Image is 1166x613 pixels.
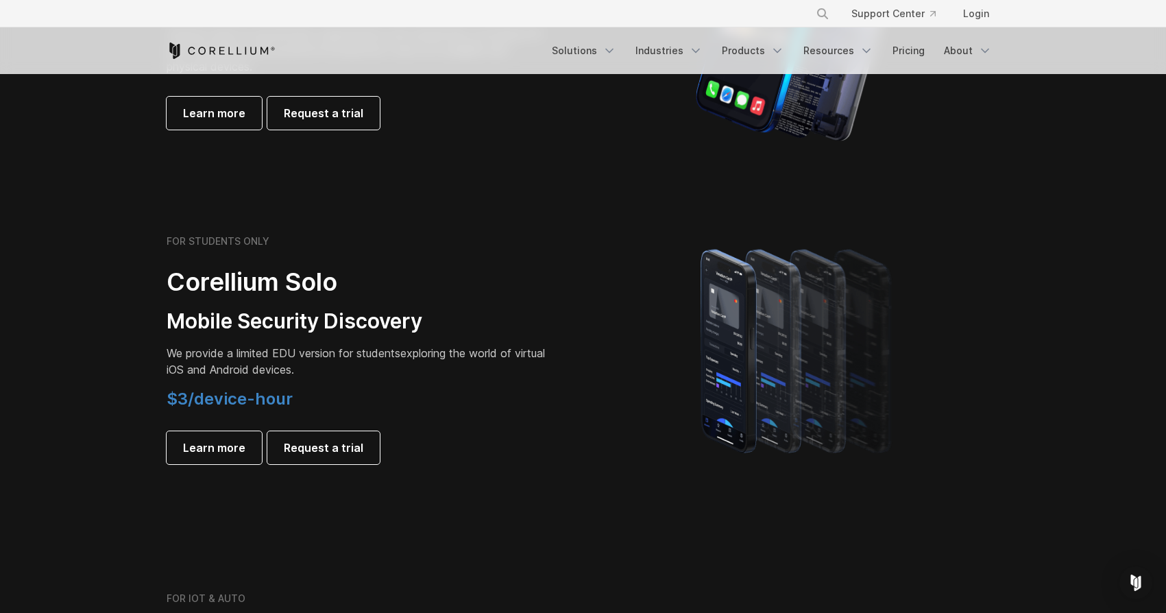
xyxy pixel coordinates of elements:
[167,346,400,360] span: We provide a limited EDU version for students
[884,38,933,63] a: Pricing
[1119,566,1152,599] div: Open Intercom Messenger
[183,440,245,456] span: Learn more
[267,431,380,464] a: Request a trial
[714,38,792,63] a: Products
[799,1,1000,26] div: Navigation Menu
[267,97,380,130] a: Request a trial
[183,105,245,121] span: Learn more
[167,345,550,378] p: exploring the world of virtual iOS and Android devices.
[810,1,835,26] button: Search
[167,389,293,409] span: $3/device-hour
[167,431,262,464] a: Learn more
[544,38,1000,63] div: Navigation Menu
[795,38,882,63] a: Resources
[627,38,711,63] a: Industries
[284,105,363,121] span: Request a trial
[167,97,262,130] a: Learn more
[167,592,245,605] h6: FOR IOT & AUTO
[167,43,276,59] a: Corellium Home
[936,38,1000,63] a: About
[167,267,550,298] h2: Corellium Solo
[167,309,550,335] h3: Mobile Security Discovery
[544,38,624,63] a: Solutions
[952,1,1000,26] a: Login
[673,230,923,470] img: A lineup of four iPhone models becoming more gradient and blurred
[167,235,269,248] h6: FOR STUDENTS ONLY
[840,1,947,26] a: Support Center
[284,440,363,456] span: Request a trial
